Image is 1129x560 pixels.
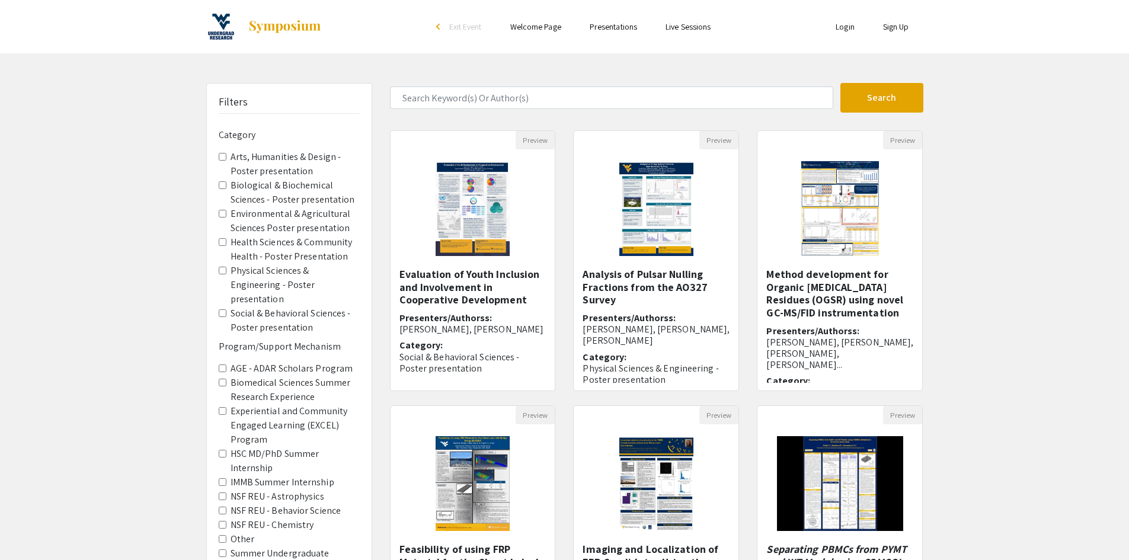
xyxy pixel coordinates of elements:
[766,375,810,387] span: Category:
[607,149,705,268] img: <p>Analysis of Pulsar Nulling Fractions from the AO327 Survey</p>
[399,339,443,351] span: Category:
[789,149,891,268] img: <p><span style="color: rgb(0, 0, 0);">Method development for Organic Gunshot Residues (OGSR) usin...
[607,424,705,543] img: <p>Imaging and Localization of FRB Candidates Using the Realfast Database</p>
[231,207,360,235] label: Environmental & Agricultural Sciences Poster presentation
[424,424,522,543] img: <p class="ql-align-center"><strong>Feasibility of using FRP Material for the Cheat Lake I-68 Brid...
[583,363,730,385] p: Physical Sciences & Engineering - Poster presentation
[765,424,915,543] img: <p class="ql-align-center"><em style="color: black;">Separating PBMCs from PYMT and WT Model usin...
[206,12,322,41] a: 16th Annual Summer Undergraduate Research Symposium
[231,376,360,404] label: Biomedical Sciences Summer Research Experience
[231,489,324,504] label: NSF REU - Astrophysics
[449,21,482,32] span: Exit Event
[757,130,923,391] div: Open Presentation <p><span style="color: rgb(0, 0, 0);">Method development for Organic Gunshot Re...
[766,325,913,371] h6: Presenters/Authorss:
[836,21,855,32] a: Login
[766,336,913,371] span: [PERSON_NAME], [PERSON_NAME], [PERSON_NAME], [PERSON_NAME]...
[666,21,711,32] a: Live Sessions
[248,20,322,34] img: Symposium by ForagerOne
[399,268,546,306] h5: Evaluation of Youth Inclusion and Involvement in Cooperative Development
[699,406,738,424] button: Preview
[219,129,360,140] h6: Category
[399,383,434,395] span: Mentor:
[424,149,522,268] img: <p>Evaluation of Youth Inclusion and Involvement in Cooperative Development</p>
[390,130,556,391] div: Open Presentation <p>Evaluation of Youth Inclusion and Involvement in Cooperative Development</p>
[436,23,443,30] div: arrow_back_ios
[510,21,561,32] a: Welcome Page
[231,235,360,264] label: Health Sciences & Community Health - Poster Presentation
[590,21,637,32] a: Presentations
[583,323,730,347] span: [PERSON_NAME], [PERSON_NAME], [PERSON_NAME]
[399,351,546,374] p: Social & Behavioral Sciences - Poster presentation
[399,312,546,335] h6: Presenters/Authorss:
[219,95,248,108] h5: Filters
[516,406,555,424] button: Preview
[573,130,739,391] div: Open Presentation <p>Analysis of Pulsar Nulling Fractions from the AO327 Survey</p>
[390,87,833,109] input: Search Keyword(s) Or Author(s)
[219,341,360,352] h6: Program/Support Mechanism
[840,83,923,113] button: Search
[206,12,236,41] img: 16th Annual Summer Undergraduate Research Symposium
[883,406,922,424] button: Preview
[231,178,360,207] label: Biological & Biochemical Sciences - Poster presentation
[231,306,360,335] label: Social & Behavioral Sciences - Poster presentation
[883,21,909,32] a: Sign Up
[699,131,738,149] button: Preview
[231,518,314,532] label: NSF REU - Chemistry
[231,361,353,376] label: AGE - ADAR Scholars Program
[231,264,360,306] label: Physical Sciences & Engineering - Poster presentation
[231,447,360,475] label: HSC MD/PhD Summer Internship
[231,504,341,518] label: NSF REU - Behavior Science
[583,268,730,306] h5: Analysis of Pulsar Nulling Fractions from the AO327 Survey
[883,131,922,149] button: Preview
[231,475,334,489] label: IMMB Summer Internship
[231,404,360,447] label: Experiential and Community Engaged Learning (EXCEL) Program
[399,323,544,335] span: [PERSON_NAME], [PERSON_NAME]
[231,150,360,178] label: Arts, Humanities & Design - Poster presentation
[9,507,50,551] iframe: Chat
[516,131,555,149] button: Preview
[766,268,913,319] h5: Method development for Organic [MEDICAL_DATA] Residues (OGSR) using novel GC-MS/FID instrumentation
[583,351,626,363] span: Category:
[231,532,255,546] label: Other
[583,312,730,347] h6: Presenters/Authorss:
